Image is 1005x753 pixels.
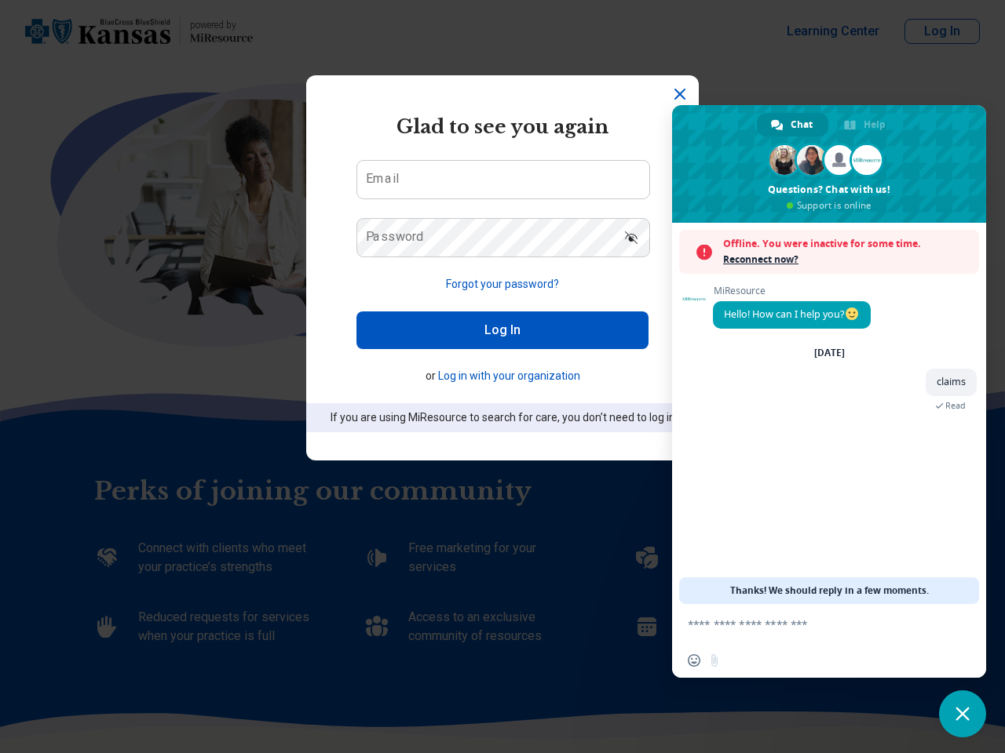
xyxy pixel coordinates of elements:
[446,276,559,293] button: Forgot your password?
[614,218,649,256] button: Show password
[438,368,580,384] button: Log in with your organization
[328,409,677,426] p: If you are using MiResource to search for care, you don’t need to log in
[356,113,649,141] h2: Glad to see you again
[671,85,689,104] button: Dismiss
[306,75,699,460] section: Login Dialog
[356,368,649,384] p: or
[366,231,424,243] label: Password
[356,311,649,349] button: Log In
[366,173,399,185] label: Email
